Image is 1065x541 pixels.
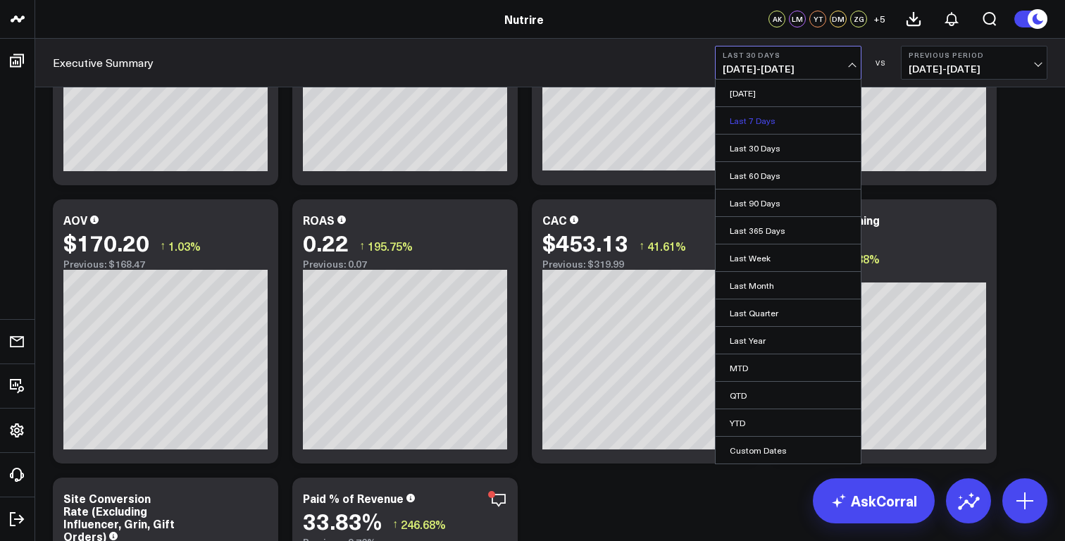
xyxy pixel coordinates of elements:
div: Previous: $319.99 [542,259,747,270]
a: Last 60 Days [716,162,861,189]
a: Executive Summary [53,55,154,70]
a: AskCorral [813,478,935,523]
span: [DATE] - [DATE] [909,63,1040,75]
div: $453.13 [542,230,628,255]
div: 33.83% [303,508,382,533]
a: Custom Dates [716,437,861,464]
div: YT [809,11,826,27]
span: 0.88% [847,251,880,266]
a: Last Quarter [716,299,861,326]
a: QTD [716,382,861,409]
div: Paid % of Revenue [303,490,404,506]
div: CAC [542,212,567,228]
span: 1.03% [168,238,201,254]
div: AK [768,11,785,27]
div: ZG [850,11,867,27]
a: Last 90 Days [716,189,861,216]
span: + 5 [873,14,885,24]
a: Last 30 Days [716,135,861,161]
span: ↑ [160,237,166,255]
span: 195.75% [368,238,413,254]
a: Last 365 Days [716,217,861,244]
a: YTD [716,409,861,436]
a: Last Week [716,244,861,271]
a: MTD [716,354,861,381]
div: $170.20 [63,230,149,255]
div: ROAS [303,212,335,228]
span: ↑ [392,515,398,533]
div: LM [789,11,806,27]
b: Last 30 Days [723,51,854,59]
span: 41.61% [647,238,686,254]
button: Last 30 Days[DATE]-[DATE] [715,46,861,80]
div: Previous: 0.07 [303,259,507,270]
button: Previous Period[DATE]-[DATE] [901,46,1047,80]
a: Last Year [716,327,861,354]
div: VS [868,58,894,67]
button: +5 [871,11,888,27]
div: 0.22 [303,230,349,255]
span: 246.68% [401,516,446,532]
a: Last Month [716,272,861,299]
div: Previous: $168.47 [63,259,268,270]
div: Previous: 69.39% [782,271,986,282]
span: ↑ [359,237,365,255]
div: DM [830,11,847,27]
span: [DATE] - [DATE] [723,63,854,75]
b: Previous Period [909,51,1040,59]
a: [DATE] [716,80,861,106]
span: ↑ [639,237,644,255]
div: AOV [63,212,87,228]
a: Nutrire [504,11,544,27]
a: Last 7 Days [716,107,861,134]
